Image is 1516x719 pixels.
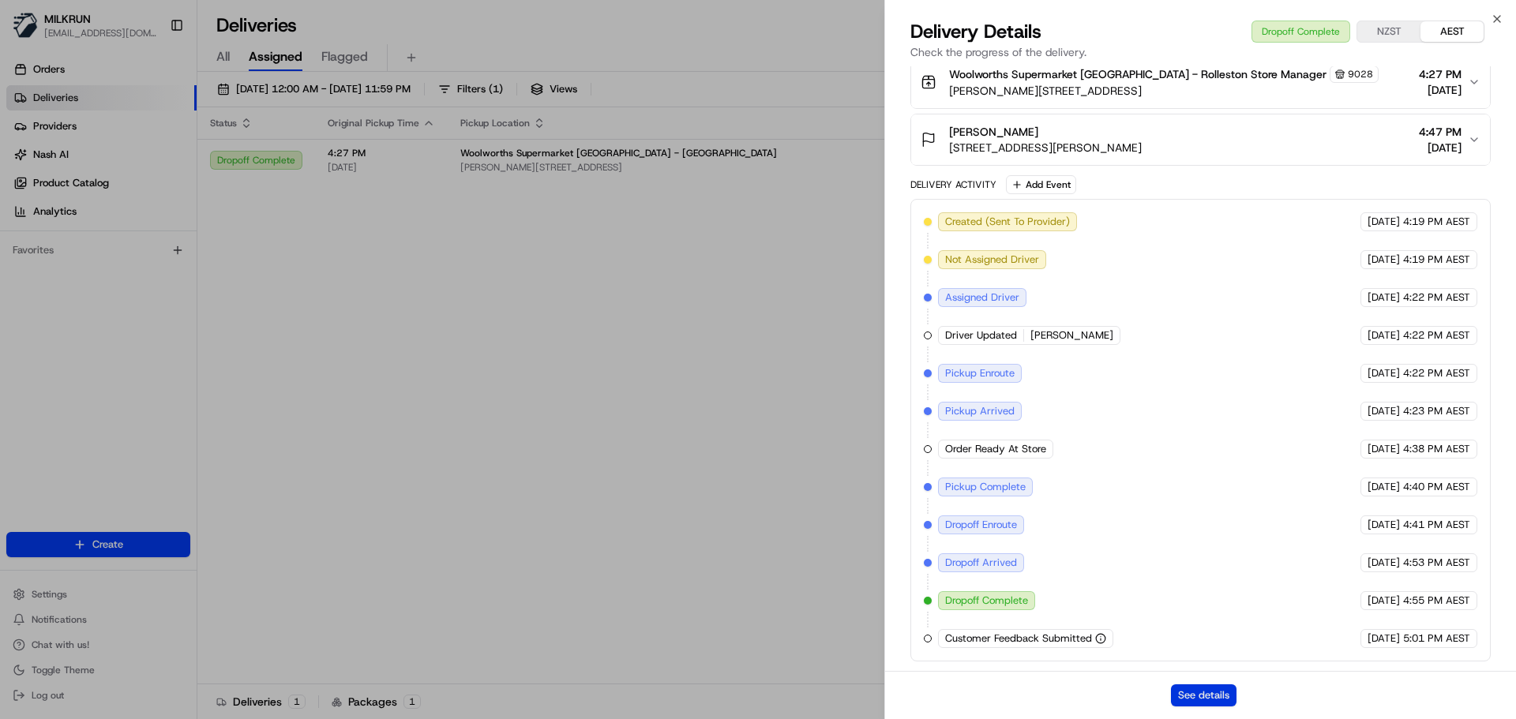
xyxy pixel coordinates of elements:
[1368,480,1400,494] span: [DATE]
[1403,631,1470,646] span: 5:01 PM AEST
[1368,404,1400,418] span: [DATE]
[945,404,1015,418] span: Pickup Arrived
[910,19,1041,44] span: Delivery Details
[945,366,1015,380] span: Pickup Enroute
[945,480,1026,494] span: Pickup Complete
[1403,594,1470,608] span: 4:55 PM AEST
[1348,68,1373,81] span: 9028
[1357,21,1420,42] button: NZST
[1419,140,1462,155] span: [DATE]
[1368,215,1400,229] span: [DATE]
[1368,556,1400,570] span: [DATE]
[1171,684,1236,706] button: See details
[1368,594,1400,608] span: [DATE]
[1403,556,1470,570] span: 4:53 PM AEST
[911,114,1490,165] button: [PERSON_NAME][STREET_ADDRESS][PERSON_NAME]4:47 PM[DATE]
[945,442,1046,456] span: Order Ready At Store
[1403,480,1470,494] span: 4:40 PM AEST
[945,556,1017,570] span: Dropoff Arrived
[1419,66,1462,82] span: 4:27 PM
[1403,290,1470,305] span: 4:22 PM AEST
[945,631,1092,646] span: Customer Feedback Submitted
[945,253,1039,267] span: Not Assigned Driver
[949,83,1379,99] span: [PERSON_NAME][STREET_ADDRESS]
[911,56,1490,108] button: Woolworths Supermarket [GEOGRAPHIC_DATA] - Rolleston Store Manager9028[PERSON_NAME][STREET_ADDRES...
[949,66,1326,82] span: Woolworths Supermarket [GEOGRAPHIC_DATA] - Rolleston Store Manager
[945,215,1070,229] span: Created (Sent To Provider)
[1368,631,1400,646] span: [DATE]
[1368,253,1400,267] span: [DATE]
[910,178,996,191] div: Delivery Activity
[945,290,1019,305] span: Assigned Driver
[910,44,1491,60] p: Check the progress of the delivery.
[945,594,1028,608] span: Dropoff Complete
[1368,328,1400,343] span: [DATE]
[945,328,1017,343] span: Driver Updated
[1030,328,1113,343] span: [PERSON_NAME]
[945,518,1017,532] span: Dropoff Enroute
[1006,175,1076,194] button: Add Event
[1403,253,1470,267] span: 4:19 PM AEST
[949,140,1142,155] span: [STREET_ADDRESS][PERSON_NAME]
[1403,442,1470,456] span: 4:38 PM AEST
[949,124,1038,140] span: [PERSON_NAME]
[1403,404,1470,418] span: 4:23 PM AEST
[1403,328,1470,343] span: 4:22 PM AEST
[1368,442,1400,456] span: [DATE]
[1419,82,1462,98] span: [DATE]
[1403,215,1470,229] span: 4:19 PM AEST
[1368,366,1400,380] span: [DATE]
[1419,124,1462,140] span: 4:47 PM
[1403,366,1470,380] span: 4:22 PM AEST
[1403,518,1470,532] span: 4:41 PM AEST
[1368,518,1400,532] span: [DATE]
[1368,290,1400,305] span: [DATE]
[1420,21,1484,42] button: AEST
